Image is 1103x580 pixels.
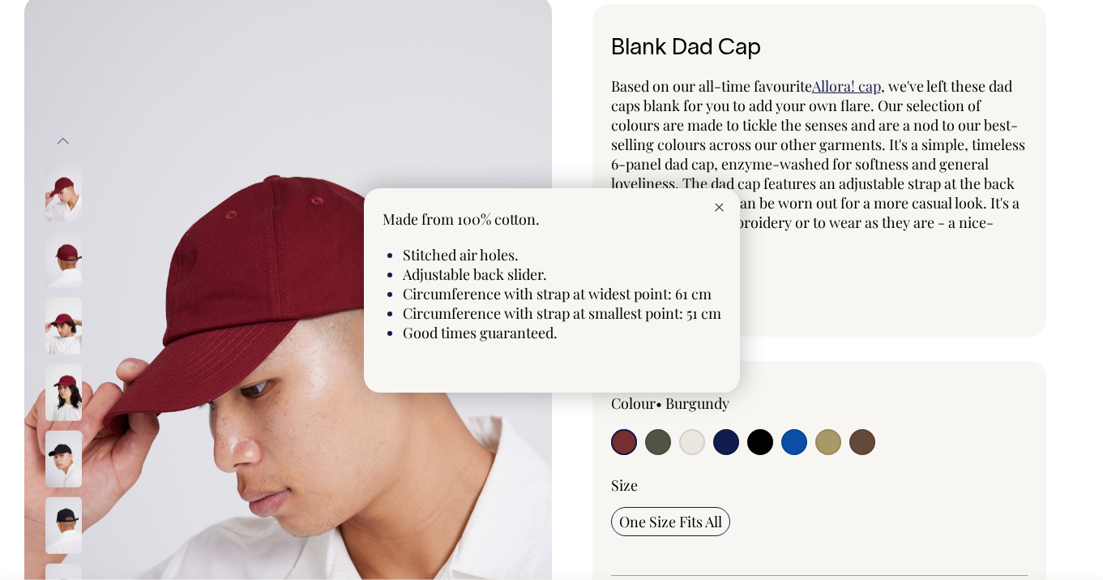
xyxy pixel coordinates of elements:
[383,209,540,229] span: Made from 100% cotton.
[403,245,519,264] span: Stitched air holes.
[403,284,712,303] span: Circumference with strap at widest point: 61 cm
[403,264,547,284] span: Adjustable back slider.
[403,323,558,342] span: Good times guaranteed.
[403,303,721,323] span: Circumference with strap at smallest point: 51 cm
